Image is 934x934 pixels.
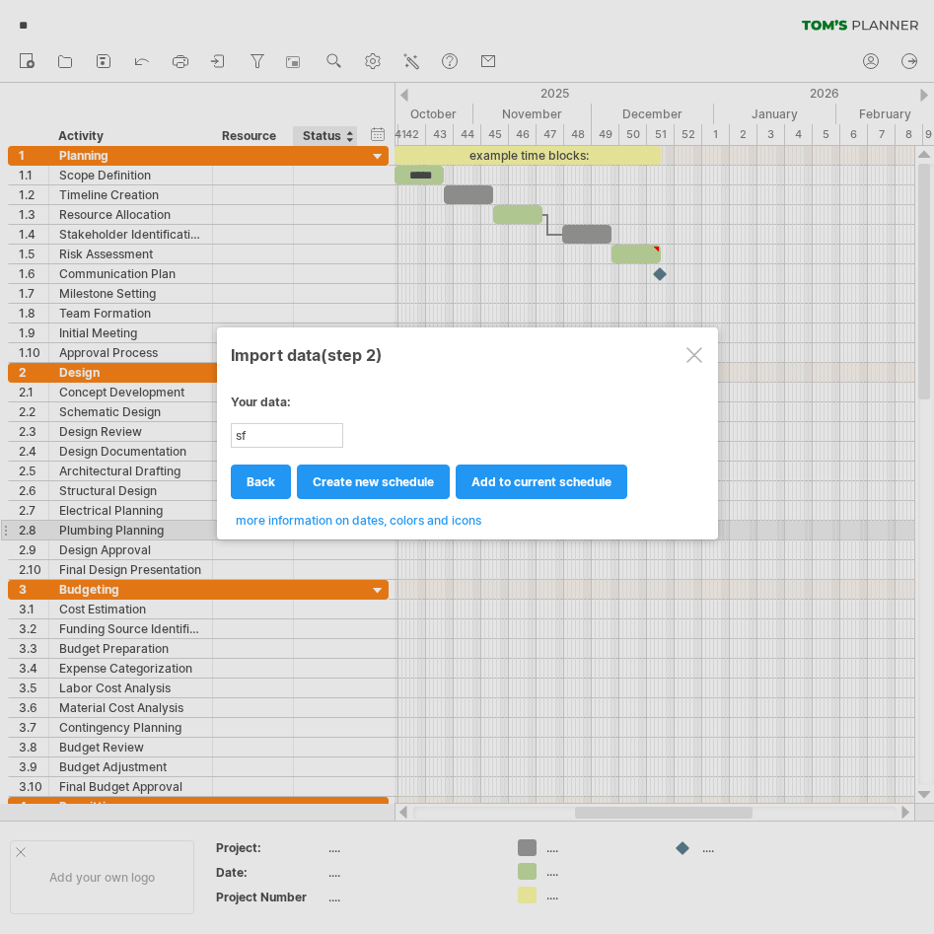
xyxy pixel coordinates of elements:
span: create new schedule [313,474,434,489]
span: (step 2) [321,345,383,365]
a: create new schedule [297,465,450,499]
div: Import data [231,336,704,372]
div: sf [233,425,341,446]
span: back [247,474,275,489]
span: add to current schedule [471,474,611,489]
div: Your data: [231,395,704,419]
a: add to current schedule [456,465,627,499]
span: more information on dates, colors and icons [236,513,481,528]
a: back [231,465,291,499]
